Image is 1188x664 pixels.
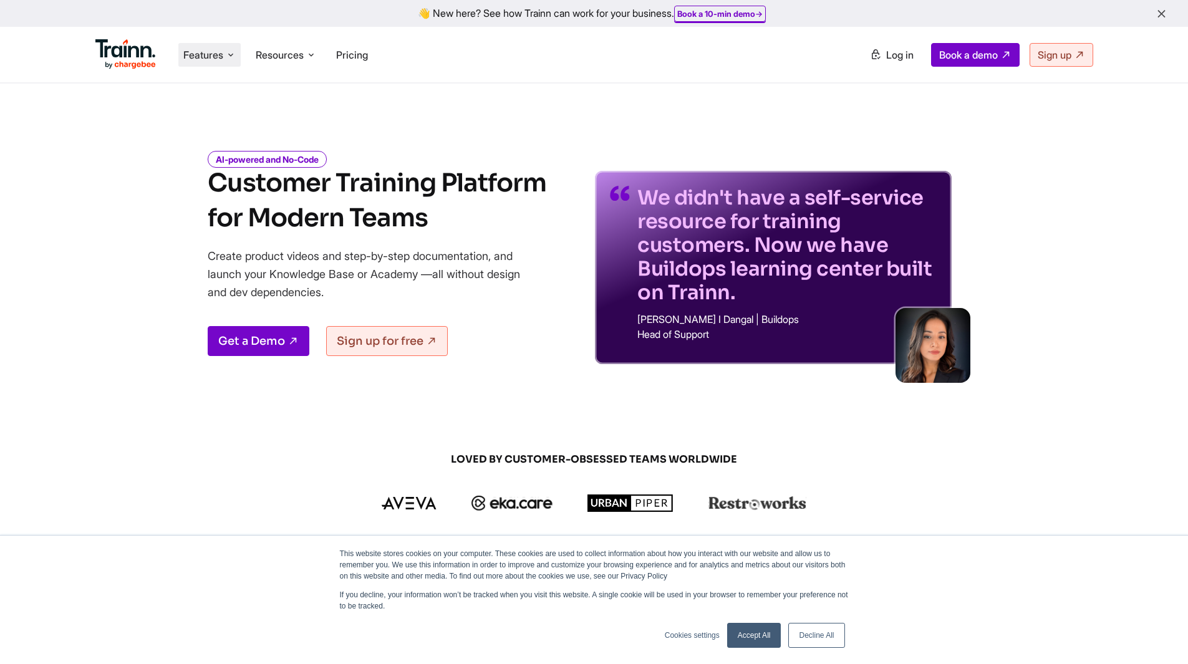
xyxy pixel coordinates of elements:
[886,49,914,61] span: Log in
[340,589,849,612] p: If you decline, your information won’t be tracked when you visit this website. A single cookie wi...
[939,49,998,61] span: Book a demo
[896,308,970,383] img: sabina-buildops.d2e8138.png
[183,48,223,62] span: Features
[610,186,630,201] img: quotes-purple.41a7099.svg
[471,496,553,511] img: ekacare logo
[677,9,755,19] b: Book a 10-min demo
[340,548,849,582] p: This website stores cookies on your computer. These cookies are used to collect information about...
[1030,43,1093,67] a: Sign up
[677,9,763,19] a: Book a 10-min demo→
[208,151,327,168] i: AI-powered and No-Code
[1038,49,1071,61] span: Sign up
[708,496,806,510] img: restroworks logo
[208,326,309,356] a: Get a Demo
[382,497,437,509] img: aveva logo
[208,247,538,301] p: Create product videos and step-by-step documentation, and launch your Knowledge Base or Academy —...
[637,314,937,324] p: [PERSON_NAME] I Dangal | Buildops
[7,7,1181,19] div: 👋 New here? See how Trainn can work for your business.
[208,166,546,236] h1: Customer Training Platform for Modern Teams
[326,326,448,356] a: Sign up for free
[336,49,368,61] a: Pricing
[637,186,937,304] p: We didn't have a self-service resource for training customers. Now we have Buildops learning cent...
[727,623,781,648] a: Accept All
[256,48,304,62] span: Resources
[637,329,937,339] p: Head of Support
[587,494,674,512] img: urbanpiper logo
[295,453,894,466] span: LOVED BY CUSTOMER-OBSESSED TEAMS WORLDWIDE
[788,623,844,648] a: Decline All
[862,44,921,66] a: Log in
[665,630,720,641] a: Cookies settings
[931,43,1020,67] a: Book a demo
[95,39,157,69] img: Trainn Logo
